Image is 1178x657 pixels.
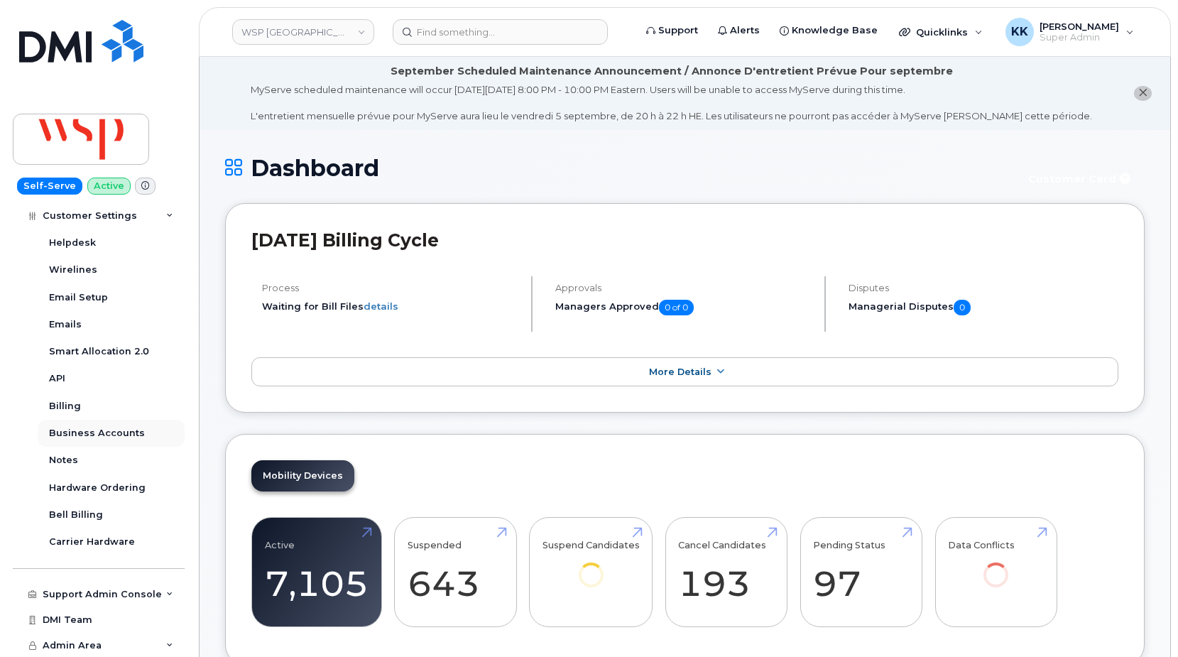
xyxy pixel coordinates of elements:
h2: [DATE] Billing Cycle [251,229,1118,251]
button: close notification [1134,86,1152,101]
div: September Scheduled Maintenance Announcement / Annonce D'entretient Prévue Pour septembre [391,64,953,79]
a: Suspended 643 [408,526,503,619]
a: details [364,300,398,312]
h4: Approvals [555,283,812,293]
a: Data Conflicts [948,526,1044,607]
h5: Managers Approved [555,300,812,315]
span: More Details [649,366,711,377]
span: 0 of 0 [659,300,694,315]
a: Suspend Candidates [542,526,640,607]
h4: Disputes [849,283,1118,293]
li: Waiting for Bill Files [262,300,519,313]
button: Customer Card [1017,167,1145,192]
h1: Dashboard [225,156,1010,180]
h5: Managerial Disputes [849,300,1118,315]
a: Pending Status 97 [813,526,909,619]
span: 0 [954,300,971,315]
a: Cancel Candidates 193 [678,526,774,619]
a: Active 7,105 [265,526,369,619]
a: Mobility Devices [251,460,354,492]
div: MyServe scheduled maintenance will occur [DATE][DATE] 8:00 PM - 10:00 PM Eastern. Users will be u... [251,83,1092,123]
h4: Process [262,283,519,293]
